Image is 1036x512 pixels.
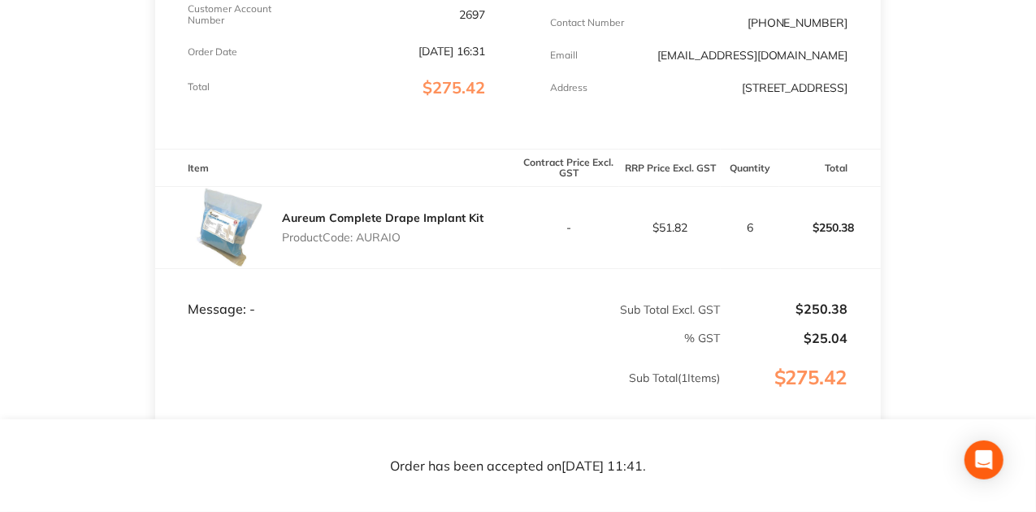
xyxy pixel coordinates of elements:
td: Message: - [155,269,518,318]
th: RRP Price Excl. GST [619,149,721,187]
p: Emaill [551,50,579,61]
p: - [519,221,619,234]
p: $25.04 [722,331,847,345]
p: [PHONE_NUMBER] [748,16,848,29]
p: % GST [156,332,720,345]
span: $275.42 [423,77,486,98]
p: 2697 [460,8,486,21]
p: [DATE] 16:31 [419,45,486,58]
p: $250.38 [780,208,880,247]
a: [EMAIL_ADDRESS][DOMAIN_NAME] [657,48,848,63]
p: Customer Account Number [188,3,287,26]
p: Sub Total ( 1 Items) [156,371,720,417]
p: 6 [722,221,778,234]
img: NnlzN2NmNQ [188,187,269,268]
p: $250.38 [722,302,847,316]
p: Product Code: AURAIO [282,231,483,244]
th: Quantity [721,149,778,187]
p: Contact Number [551,17,625,28]
p: Sub Total Excl. GST [519,303,721,316]
p: Order Date [188,46,237,58]
div: Open Intercom Messenger [964,440,1003,479]
th: Item [155,149,518,187]
th: Total [779,149,881,187]
p: $275.42 [722,367,879,422]
a: Aureum Complete Drape Implant Kit [282,210,483,225]
p: $51.82 [620,221,720,234]
p: Order has been accepted on [DATE] 11:41 . [390,458,646,473]
p: [STREET_ADDRESS] [742,81,848,94]
th: Contract Price Excl. GST [518,149,620,187]
p: Address [551,82,588,93]
p: Total [188,81,210,93]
